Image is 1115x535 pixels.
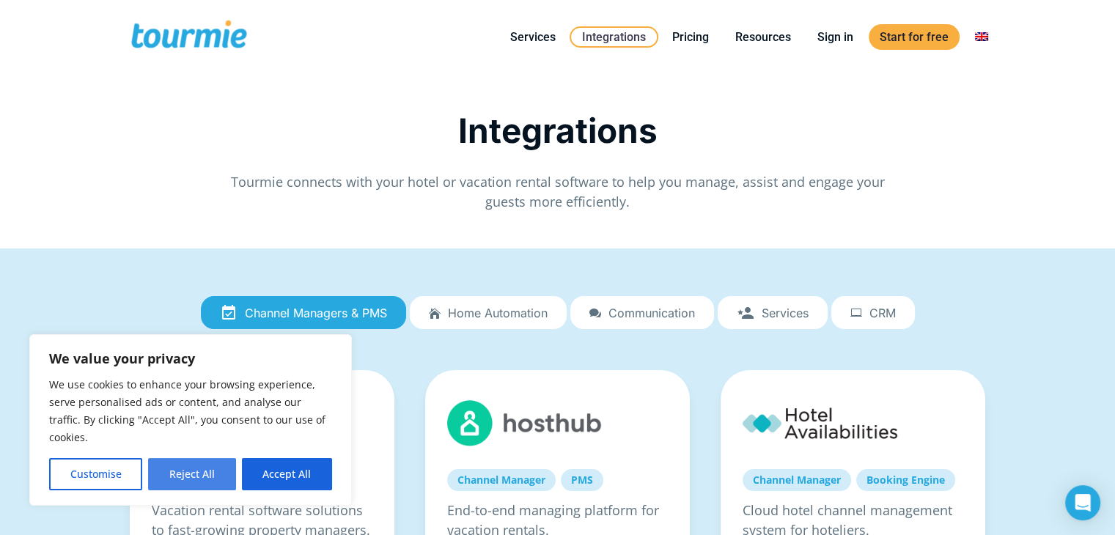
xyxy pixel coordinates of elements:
button: Customise [49,458,142,490]
a: Channel Managers & PMS [201,296,406,330]
div: Open Intercom Messenger [1065,485,1100,520]
p: We value your privacy [49,350,332,367]
span: CRM [869,306,896,320]
span: Tourmie connects with your hotel or vacation rental software to help you manage, assist and engag... [231,173,885,210]
span: Channel Managers & PMS [245,306,387,320]
a: Home automation [410,296,567,330]
a: Sign in [806,28,864,46]
a: Start for free [869,24,960,50]
button: Accept All [242,458,332,490]
a: CRM [831,296,915,330]
a: Channel Manager [743,469,851,491]
p: We use cookies to enhance your browsing experience, serve personalised ads or content, and analys... [49,376,332,446]
a: Booking Engine [856,469,955,491]
span: Integrations [458,110,658,151]
button: Reject All [148,458,235,490]
a: Resources [724,28,802,46]
a: Integrations [570,26,658,48]
a: Services [718,296,828,330]
a: Channel Manager [447,469,556,491]
a: Pricing [661,28,720,46]
a: Services [499,28,567,46]
span: Services [762,306,809,320]
a: PMS [561,469,603,491]
span: Home automation [448,306,548,320]
a: Communication [570,296,714,330]
span: Communication [608,306,695,320]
